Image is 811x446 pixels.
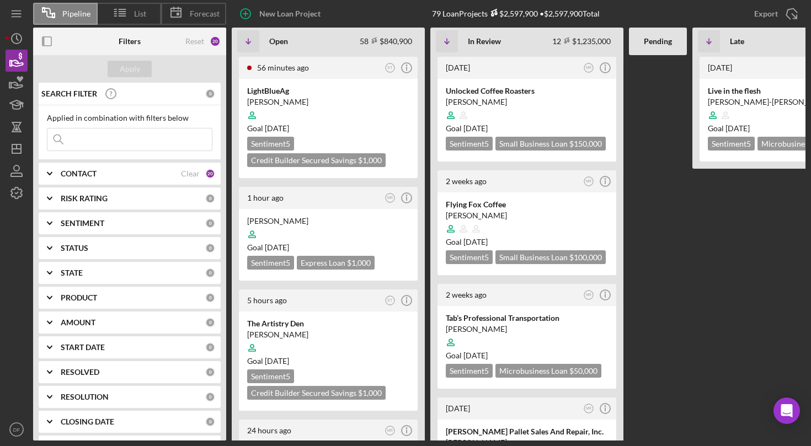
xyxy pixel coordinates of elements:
[725,123,750,133] time: 06/23/2025
[383,423,398,438] button: MR
[586,179,591,183] text: MR
[247,318,409,329] div: The Artistry Den
[446,364,493,378] div: Sentiment 5
[446,137,493,151] div: Sentiment 5
[247,193,284,202] time: 2025-09-22 18:47
[205,367,215,377] div: 0
[237,288,419,412] a: 5 hours agoETThe Artistry Den[PERSON_NAME]Goal [DATE]Sentiment5Credit Builder Secured Savings $1,000
[232,3,332,25] button: New Loan Project
[237,185,419,282] a: 1 hour agoMR[PERSON_NAME]Goal [DATE]Sentiment5Express Loan $1,000
[446,290,487,299] time: 2025-09-08 11:18
[488,9,538,18] div: $2,597,900
[47,114,212,122] div: Applied in combination with filters below
[6,418,28,440] button: DF
[210,36,221,47] div: 20
[62,9,90,18] span: Pipeline
[569,139,602,148] span: $150,000
[743,3,805,25] button: Export
[61,219,104,228] b: SENTIMENT
[358,155,382,165] span: $1,000
[247,216,409,227] div: [PERSON_NAME]
[347,258,371,267] span: $1,000
[108,61,152,77] button: Apply
[569,366,597,375] span: $50,000
[446,237,488,246] span: Goal
[259,3,321,25] div: New Loan Project
[205,417,215,427] div: 0
[297,256,375,270] div: Express Loan
[61,293,97,302] b: PRODUCT
[446,63,470,72] time: 2025-09-15 16:35
[446,210,608,221] div: [PERSON_NAME]
[134,9,146,18] span: List
[463,123,488,133] time: 09/26/2025
[436,282,618,390] a: 2 weeks agoMRTab’s Professional Transportation[PERSON_NAME]Goal [DATE]Sentiment5Microbusiness Loa...
[120,61,140,77] div: Apply
[247,85,409,96] div: LightBlueAg
[61,194,108,203] b: RISK RATING
[358,388,382,397] span: $1,000
[61,268,83,277] b: STATE
[581,288,596,303] button: MR
[432,9,600,18] div: 79 Loan Projects • $2,597,900 Total
[41,89,97,98] b: SEARCH FILTER
[247,356,289,366] span: Goal
[205,392,215,402] div: 0
[446,324,608,335] div: [PERSON_NAME]
[446,123,488,133] span: Goal
[446,85,608,96] div: Unlocked Coffee Roasters
[586,66,591,69] text: MR
[61,368,99,377] b: RESOLVED
[265,356,289,366] time: 10/13/2025
[61,343,105,352] b: START DATE
[205,218,215,228] div: 0
[773,397,800,424] div: Open Intercom Messenger
[446,96,608,108] div: [PERSON_NAME]
[644,37,672,46] b: Pending
[495,364,601,378] div: Microbusiness Loan
[387,428,393,432] text: MR
[247,329,409,340] div: [PERSON_NAME]
[388,66,392,69] text: ET
[436,55,618,163] a: [DATE]MRUnlocked Coffee Roasters[PERSON_NAME]Goal [DATE]Sentiment5Small Business Loan $150,000
[205,89,215,99] div: 0
[61,244,88,252] b: STATUS
[552,36,611,46] div: 12 $1,235,000
[61,417,114,426] b: CLOSING DATE
[181,169,200,178] div: Clear
[205,243,215,253] div: 0
[446,199,608,210] div: Flying Fox Coffee
[190,9,220,18] span: Forecast
[257,63,309,72] time: 2025-09-22 19:13
[446,404,470,413] time: 2025-09-03 17:03
[446,426,608,437] div: [PERSON_NAME] Pallet Sales And Repair, Inc.
[708,123,750,133] span: Goal
[185,37,204,46] div: Reset
[205,318,215,327] div: 0
[247,123,289,133] span: Goal
[708,63,732,72] time: 2025-06-11 14:36
[586,406,591,410] text: MR
[205,293,215,303] div: 0
[205,342,215,352] div: 0
[754,3,778,25] div: Export
[265,123,289,133] time: 11/02/2025
[446,176,487,186] time: 2025-09-08 17:26
[436,169,618,277] a: 2 weeks agoMRFlying Fox Coffee[PERSON_NAME]Goal [DATE]Sentiment5Small Business Loan $100,000
[495,137,606,151] div: Small Business Loan
[247,426,291,435] time: 2025-09-21 20:18
[61,393,109,401] b: RESOLUTION
[446,351,488,360] span: Goal
[61,318,95,327] b: AMOUNT
[237,55,419,180] a: 56 minutes agoETLightBlueAg[PERSON_NAME]Goal [DATE]Sentiment5Credit Builder Secured Savings $1,000
[269,37,288,46] b: Open
[265,243,289,252] time: 11/06/2025
[247,137,294,151] div: Sentiment 5
[383,191,398,206] button: MR
[205,194,215,203] div: 0
[119,37,141,46] b: Filters
[463,351,488,360] time: 07/12/2025
[247,295,287,305] time: 2025-09-22 15:10
[463,237,488,246] time: 03/31/2024
[360,36,412,46] div: 58 $840,900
